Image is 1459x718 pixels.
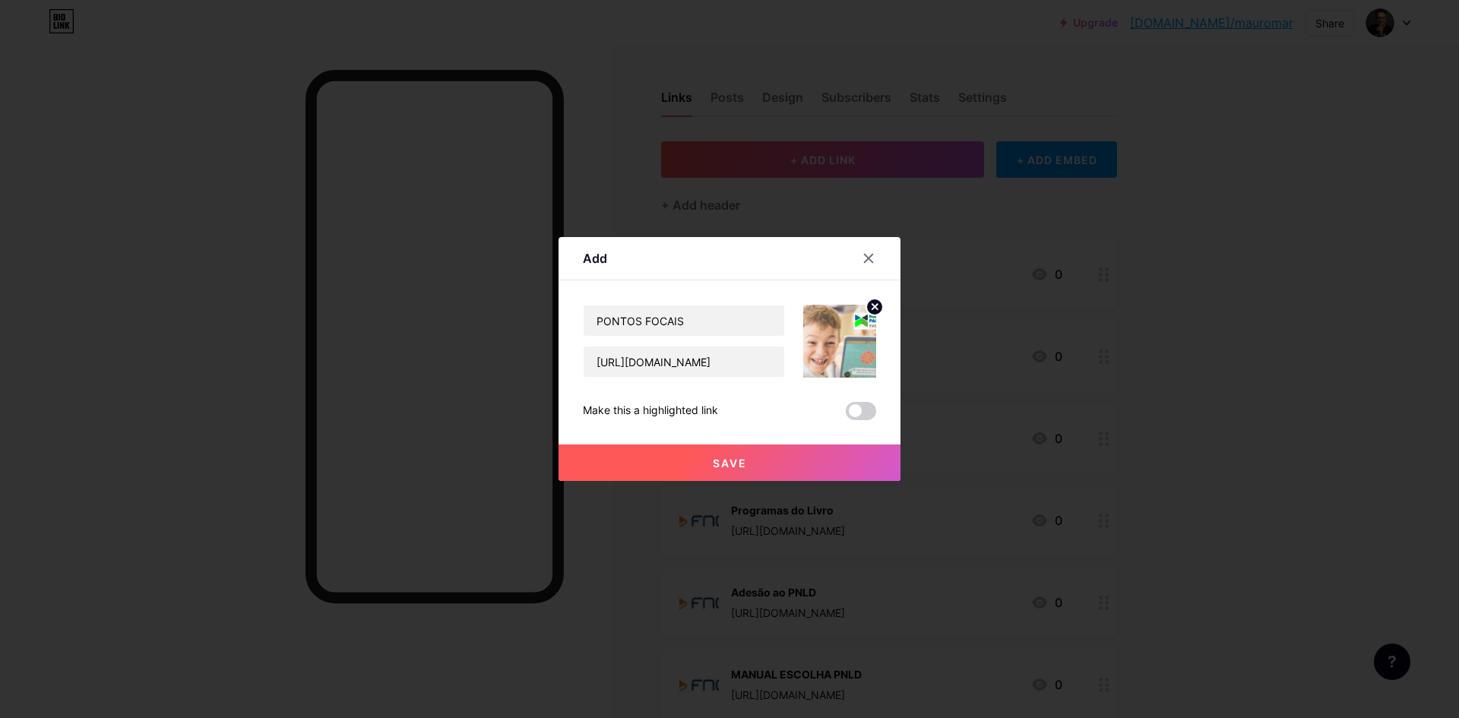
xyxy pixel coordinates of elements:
button: Save [559,444,900,481]
img: link_thumbnail [803,305,876,378]
div: Add [583,249,607,267]
div: Make this a highlighted link [583,402,718,420]
input: Title [584,305,784,336]
span: Save [713,457,747,470]
input: URL [584,346,784,377]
